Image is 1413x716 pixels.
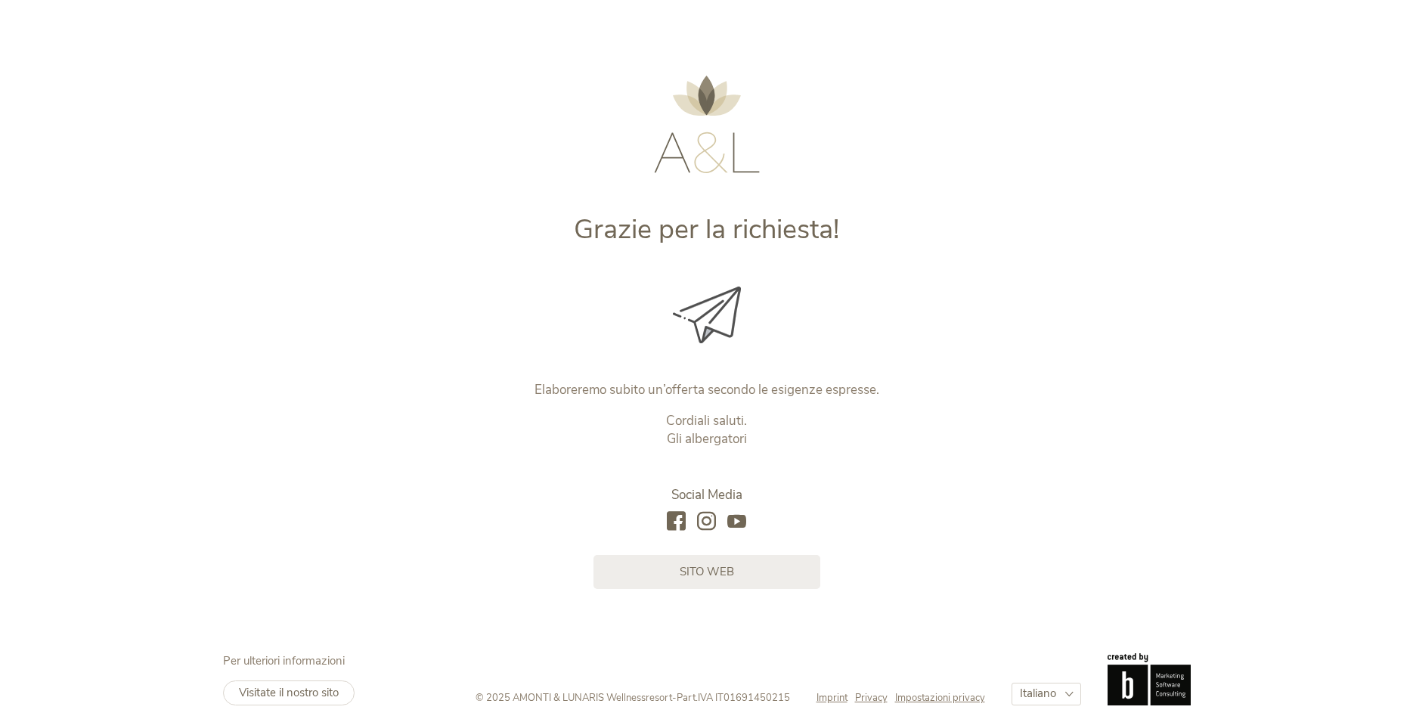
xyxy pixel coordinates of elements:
p: Elaboreremo subito un’offerta secondo le esigenze espresse. [391,381,1022,399]
a: Imprint [817,691,855,705]
span: © 2025 AMONTI & LUNARIS Wellnessresort [476,691,672,705]
span: sito web [680,564,734,580]
img: AMONTI & LUNARIS Wellnessresort [654,76,760,173]
a: Privacy [855,691,895,705]
span: Visitate il nostro sito [239,685,339,700]
span: Per ulteriori informazioni [223,653,345,668]
span: Part.IVA IT01691450215 [677,691,790,705]
img: Brandnamic GmbH | Leading Hospitality Solutions [1108,653,1191,705]
span: Imprint [817,691,847,705]
span: Social Media [671,486,742,504]
span: Grazie per la richiesta! [574,211,839,248]
a: instagram [697,512,716,532]
a: facebook [667,512,686,532]
a: Visitate il nostro sito [223,680,355,705]
img: Grazie per la richiesta! [673,287,741,343]
a: sito web [593,555,820,589]
span: - [672,691,677,705]
p: Cordiali saluti. Gli albergatori [391,412,1022,448]
a: youtube [727,512,746,532]
a: Impostazioni privacy [895,691,985,705]
span: Privacy [855,691,888,705]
